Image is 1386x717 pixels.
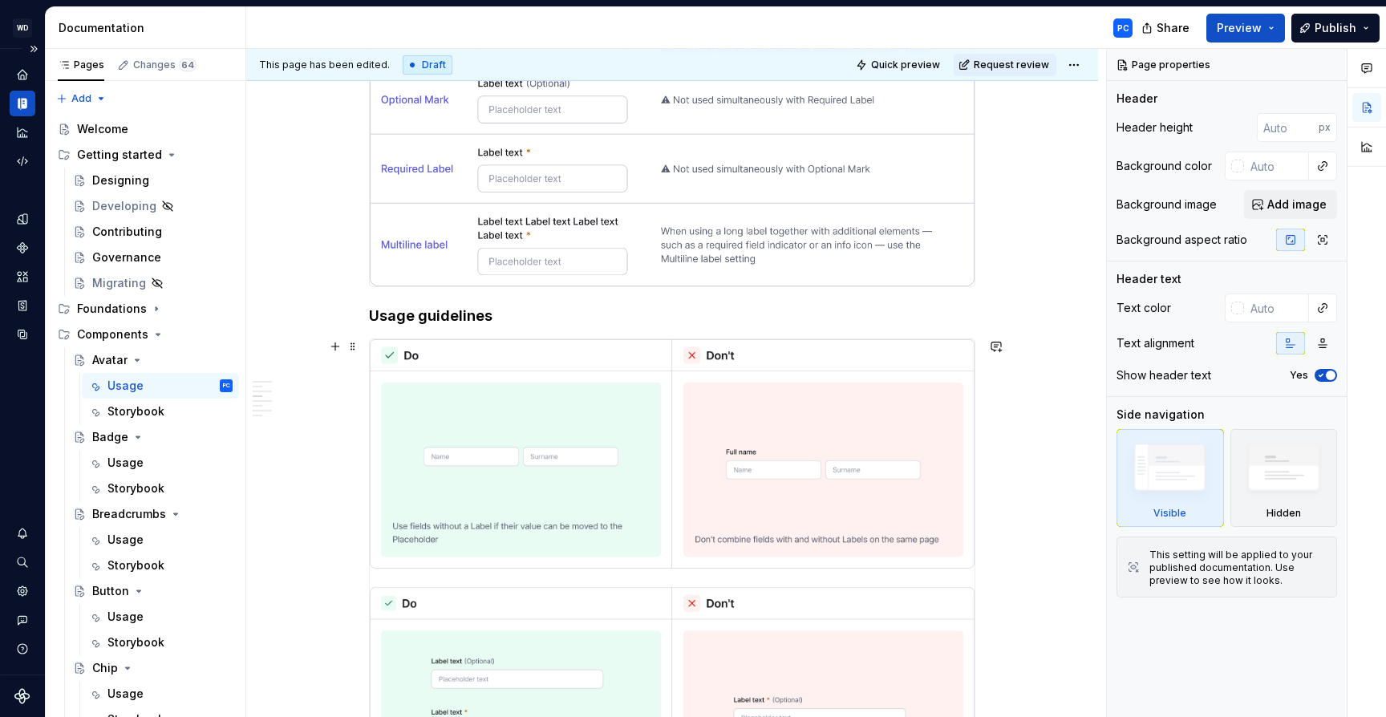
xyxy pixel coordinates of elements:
div: Code automation [10,148,35,174]
a: Avatar [67,347,239,373]
div: Pages [58,59,104,71]
div: PC [1117,22,1129,34]
div: Storybook [107,557,164,573]
span: Request review [974,59,1049,71]
a: Designing [67,168,239,193]
div: Hidden [1266,507,1301,520]
div: Foundations [51,296,239,322]
div: Hidden [1230,429,1338,527]
div: Usage [107,609,144,625]
span: Publish [1315,20,1356,36]
a: Usage [82,527,239,553]
div: Components [10,235,35,261]
div: Documentation [59,20,239,36]
a: Analytics [10,119,35,145]
div: Visible [1116,429,1224,527]
p: px [1319,121,1331,134]
svg: Supernova Logo [14,688,30,704]
button: Publish [1291,14,1380,43]
div: Text alignment [1116,335,1194,351]
button: WD [3,10,42,45]
div: Developing [92,198,156,214]
button: Notifications [10,521,35,546]
div: Breadcrumbs [92,506,166,522]
div: Migrating [92,275,146,291]
div: Show header text [1116,367,1211,383]
a: Assets [10,264,35,290]
div: Avatar [92,352,128,368]
a: Storybook [82,553,239,578]
span: Share [1157,20,1189,36]
div: Welcome [77,121,128,137]
button: Search ⌘K [10,549,35,575]
div: Storybook [107,634,164,650]
span: 64 [179,59,197,71]
div: Contact support [10,607,35,633]
h4: Usage guidelines [369,306,975,326]
div: Contributing [92,224,162,240]
button: Expand sidebar [22,38,45,60]
a: Data sources [10,322,35,347]
div: Usage [107,686,144,702]
div: Storybook [107,480,164,496]
div: Text color [1116,300,1171,316]
div: Foundations [77,301,147,317]
div: Header height [1116,119,1193,136]
a: Button [67,578,239,604]
a: Chip [67,655,239,681]
div: Chip [92,660,118,676]
div: Usage [107,378,144,394]
label: Yes [1290,369,1308,382]
div: Usage [107,532,144,548]
div: Background color [1116,158,1212,174]
div: Changes [133,59,197,71]
span: This page has been edited. [259,59,390,71]
div: Background image [1116,196,1217,213]
a: Settings [10,578,35,604]
a: Governance [67,245,239,270]
div: Button [92,583,129,599]
div: Governance [92,249,161,265]
span: Add [71,92,91,105]
a: Documentation [10,91,35,116]
a: Usage [82,450,239,476]
div: Getting started [77,147,162,163]
span: Preview [1217,20,1262,36]
button: Preview [1206,14,1285,43]
span: Add image [1267,196,1327,213]
span: Quick preview [871,59,940,71]
button: Share [1133,14,1200,43]
div: Storybook [107,403,164,419]
div: Components [51,322,239,347]
a: Storybook [82,476,239,501]
a: UsagePC [82,373,239,399]
div: Background aspect ratio [1116,232,1247,248]
a: Usage [82,681,239,707]
div: This setting will be applied to your published documentation. Use preview to see how it looks. [1149,549,1327,587]
button: Add [51,87,111,110]
div: Home [10,62,35,87]
button: Add image [1244,190,1337,219]
div: WD [13,18,32,38]
div: Draft [403,55,452,75]
div: Usage [107,455,144,471]
a: Badge [67,424,239,450]
a: Design tokens [10,206,35,232]
div: Badge [92,429,128,445]
input: Auto [1244,294,1309,322]
a: Storybook [82,399,239,424]
a: Developing [67,193,239,219]
div: Header text [1116,271,1181,287]
div: Visible [1153,507,1186,520]
a: Migrating [67,270,239,296]
div: Components [77,326,148,342]
div: PC [223,378,230,394]
div: Designing [92,172,149,188]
